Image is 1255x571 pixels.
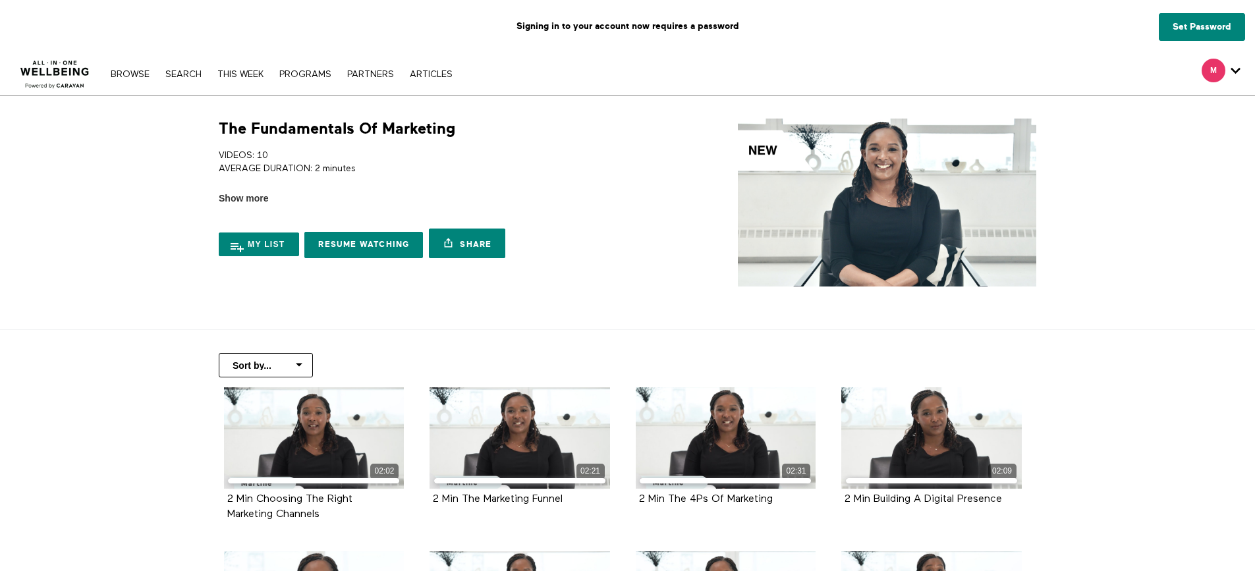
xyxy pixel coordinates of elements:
[841,387,1022,489] a: 2 Min Building A Digital Presence 02:09
[227,494,352,520] strong: 2 Min Choosing The Right Marketing Channels
[639,494,773,504] a: 2 Min The 4Ps Of Marketing
[219,232,299,256] button: My list
[433,494,563,504] strong: 2 Min The Marketing Funnel
[782,464,810,479] div: 02:31
[219,149,623,176] p: VIDEOS: 10 AVERAGE DURATION: 2 minutes
[219,119,455,139] h1: The Fundamentals Of Marketing
[219,192,268,205] span: Show more
[10,10,1245,43] p: Signing in to your account now requires a password
[636,387,816,489] a: 2 Min The 4Ps Of Marketing 02:31
[845,494,1002,504] strong: 2 Min Building A Digital Presence
[845,494,1002,504] a: 2 Min Building A Digital Presence
[433,494,563,504] a: 2 Min The Marketing Funnel
[104,70,156,79] a: Browse
[429,229,505,258] a: Share
[370,464,399,479] div: 02:02
[403,70,459,79] a: ARTICLES
[304,232,423,258] a: Resume Watching
[341,70,401,79] a: PARTNERS
[430,387,610,489] a: 2 Min The Marketing Funnel 02:21
[159,70,208,79] a: Search
[988,464,1017,479] div: 02:09
[738,119,1036,286] img: The Fundamentals Of Marketing
[224,387,404,489] a: 2 Min Choosing The Right Marketing Channels 02:02
[227,494,352,519] a: 2 Min Choosing The Right Marketing Channels
[273,70,338,79] a: PROGRAMS
[1159,13,1245,41] a: Set Password
[639,494,773,504] strong: 2 Min The 4Ps Of Marketing
[576,464,605,479] div: 02:21
[1192,53,1250,95] div: Secondary
[104,67,459,80] nav: Primary
[211,70,270,79] a: THIS WEEK
[15,51,95,90] img: CARAVAN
